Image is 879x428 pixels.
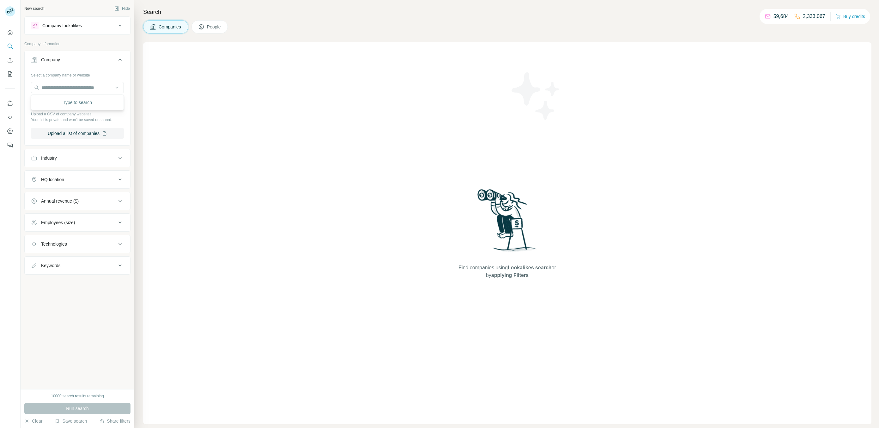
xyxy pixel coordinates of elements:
[25,193,130,209] button: Annual revenue ($)
[507,68,564,125] img: Surfe Illustration - Stars
[508,265,552,270] span: Lookalikes search
[5,27,15,38] button: Quick start
[24,6,44,11] div: New search
[41,219,75,226] div: Employees (size)
[25,172,130,187] button: HQ location
[836,12,865,21] button: Buy credits
[207,24,221,30] span: People
[41,155,57,161] div: Industry
[31,117,124,123] p: Your list is private and won't be saved or shared.
[5,125,15,137] button: Dashboard
[475,187,540,258] img: Surfe Illustration - Woman searching with binoculars
[5,98,15,109] button: Use Surfe on LinkedIn
[24,41,130,47] p: Company information
[99,418,130,424] button: Share filters
[457,264,558,279] span: Find companies using or by
[24,418,42,424] button: Clear
[143,8,871,16] h4: Search
[25,215,130,230] button: Employees (size)
[25,52,130,70] button: Company
[803,13,825,20] p: 2,333,067
[41,198,79,204] div: Annual revenue ($)
[5,139,15,151] button: Feedback
[51,393,104,399] div: 10000 search results remaining
[5,112,15,123] button: Use Surfe API
[491,272,529,278] span: applying Filters
[25,150,130,166] button: Industry
[5,40,15,52] button: Search
[41,176,64,183] div: HQ location
[25,258,130,273] button: Keywords
[5,68,15,80] button: My lists
[25,18,130,33] button: Company lookalikes
[25,236,130,252] button: Technologies
[5,54,15,66] button: Enrich CSV
[110,4,134,13] button: Hide
[33,96,122,109] div: Type to search
[41,262,60,269] div: Keywords
[55,418,87,424] button: Save search
[31,111,124,117] p: Upload a CSV of company websites.
[41,57,60,63] div: Company
[42,22,82,29] div: Company lookalikes
[31,70,124,78] div: Select a company name or website
[773,13,789,20] p: 59,684
[159,24,182,30] span: Companies
[41,241,67,247] div: Technologies
[31,128,124,139] button: Upload a list of companies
